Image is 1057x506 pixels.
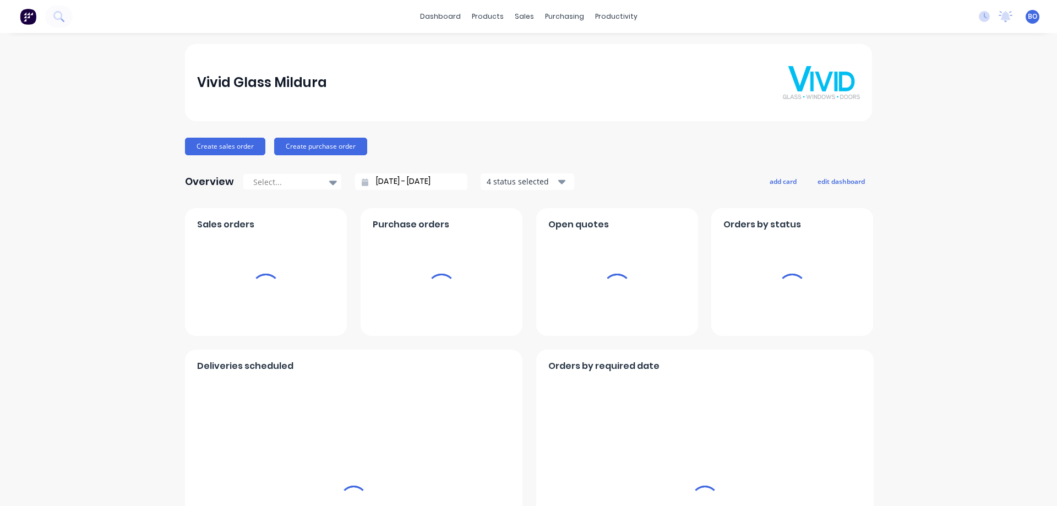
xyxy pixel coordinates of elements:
div: purchasing [540,8,590,25]
span: BO [1028,12,1037,21]
div: 4 status selected [487,176,556,187]
div: Vivid Glass Mildura [197,72,327,94]
span: Sales orders [197,218,254,231]
span: Purchase orders [373,218,449,231]
div: products [466,8,509,25]
button: 4 status selected [481,173,574,190]
span: Orders by status [723,218,801,231]
button: add card [762,174,804,188]
button: Create sales order [185,138,265,155]
img: Factory [20,8,36,25]
span: Deliveries scheduled [197,360,293,373]
div: Overview [185,171,234,193]
span: Open quotes [548,218,609,231]
a: dashboard [415,8,466,25]
div: productivity [590,8,643,25]
span: Orders by required date [548,360,660,373]
button: edit dashboard [810,174,872,188]
img: Vivid Glass Mildura [783,66,860,99]
div: sales [509,8,540,25]
button: Create purchase order [274,138,367,155]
